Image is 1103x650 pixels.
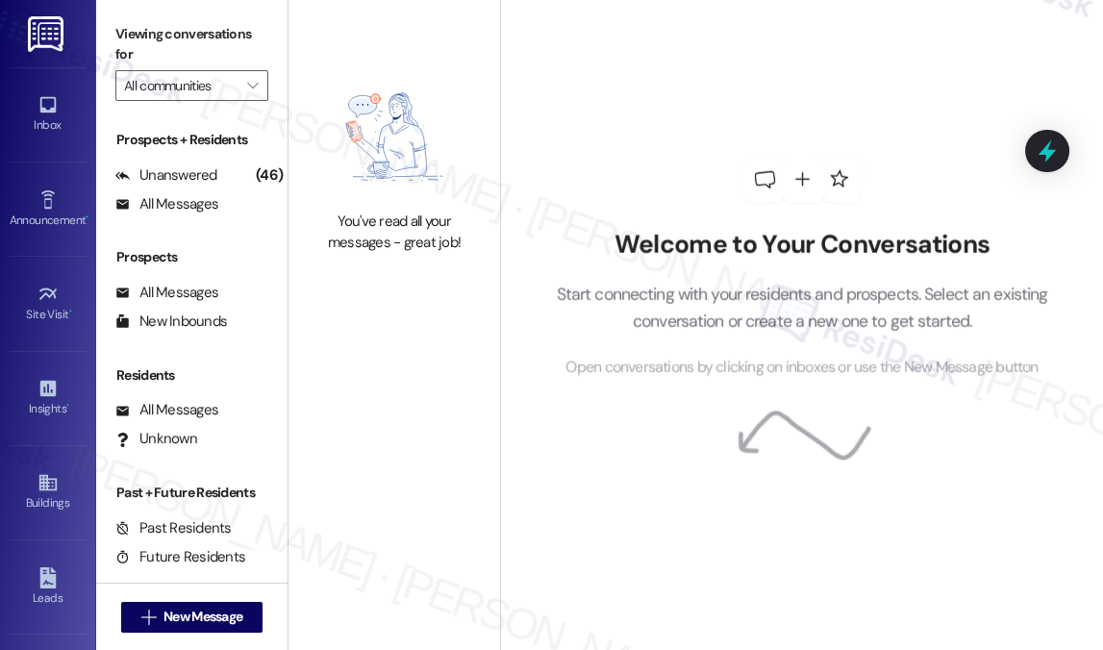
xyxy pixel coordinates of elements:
div: Past Residents [115,518,232,538]
div: Unanswered [115,165,217,186]
span: • [86,211,88,224]
i:  [141,610,156,625]
div: Residents [96,365,288,386]
div: (46) [251,161,288,190]
a: Insights • [10,372,87,424]
button: New Message [121,602,263,633]
input: All communities [124,70,238,101]
img: empty-state [310,72,479,202]
span: • [66,399,69,412]
div: Prospects [96,247,288,267]
label: Viewing conversations for [115,19,268,70]
div: All Messages [115,400,218,420]
div: Future Residents [115,547,245,567]
div: Past + Future Residents [96,483,288,503]
div: Prospects + Residents [96,130,288,150]
h2: Welcome to Your Conversations [527,230,1077,261]
div: All Messages [115,283,218,303]
a: Buildings [10,466,87,518]
img: ResiDesk Logo [28,16,67,52]
div: Unknown [115,429,197,449]
i:  [247,78,258,93]
div: All Messages [115,194,218,214]
div: New Inbounds [115,312,227,332]
a: Inbox [10,88,87,140]
p: Start connecting with your residents and prospects. Select an existing conversation or create a n... [527,281,1077,336]
span: New Message [163,607,242,627]
div: You've read all your messages - great job! [310,212,479,253]
a: Leads [10,562,87,613]
span: Open conversations by clicking on inboxes or use the New Message button [565,356,1038,380]
a: Site Visit • [10,278,87,330]
span: • [69,305,72,318]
